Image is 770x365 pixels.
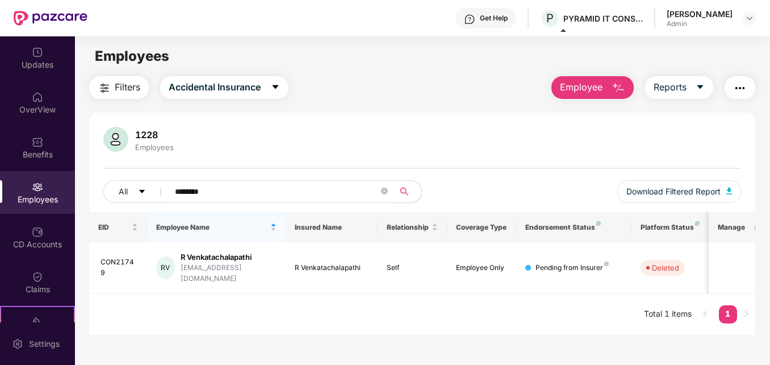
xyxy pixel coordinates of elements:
[89,212,147,243] th: EID
[447,212,516,243] th: Coverage Type
[181,263,277,284] div: [EMAIL_ADDRESS][DOMAIN_NAME]
[32,271,43,283] img: svg+xml;base64,PHN2ZyBpZD0iQ2xhaW0iIHhtbG5zPSJodHRwOi8vd3d3LnczLm9yZy8yMDAwL3N2ZyIgd2lkdGg9IjIwIi...
[119,185,128,198] span: All
[95,48,169,64] span: Employees
[160,76,288,99] button: Accidental Insurancecaret-down
[743,310,750,317] span: right
[115,80,140,94] span: Filters
[617,180,741,203] button: Download Filtered Report
[394,180,422,203] button: search
[695,221,700,226] img: svg+xml;base64,PHN2ZyB4bWxucz0iaHR0cDovL3d3dy53My5vcmcvMjAwMC9zdmciIHdpZHRoPSI4IiBoZWlnaHQ9IjgiIH...
[652,262,679,273] div: Deleted
[103,127,128,152] img: svg+xml;base64,PHN2ZyB4bWxucz0iaHR0cDovL3d3dy53My5vcmcvMjAwMC9zdmciIHhtbG5zOnhsaW5rPSJodHRwOi8vd3...
[667,19,733,28] div: Admin
[645,76,713,99] button: Reportscaret-down
[726,188,732,194] img: svg+xml;base64,PHN2ZyB4bWxucz0iaHR0cDovL3d3dy53My5vcmcvMjAwMC9zdmciIHhtbG5zOnhsaW5rPSJodHRwOi8vd3...
[32,47,43,58] img: svg+xml;base64,PHN2ZyBpZD0iVXBkYXRlZCIgeG1sbnM9Imh0dHA6Ly93d3cudzMub3JnLzIwMDAvc3ZnIiB3aWR0aD0iMj...
[464,14,475,25] img: svg+xml;base64,PHN2ZyBpZD0iSGVscC0zMngzMiIgeG1sbnM9Imh0dHA6Ly93d3cudzMub3JnLzIwMDAvc3ZnIiB3aWR0aD...
[709,212,755,243] th: Manage
[667,9,733,19] div: [PERSON_NAME]
[525,223,622,232] div: Endorsement Status
[641,223,703,232] div: Platform Status
[560,80,602,94] span: Employee
[696,82,705,93] span: caret-down
[133,129,176,140] div: 1228
[535,263,609,273] div: Pending from Insurer
[626,185,721,198] span: Download Filtered Report
[181,252,277,263] div: R Venkatachalapathi
[644,305,692,323] li: Total 1 items
[295,263,369,273] div: R Venkatachalapathi
[737,305,755,323] button: right
[32,136,43,148] img: svg+xml;base64,PHN2ZyBpZD0iQmVuZWZpdHMiIHhtbG5zPSJodHRwOi8vd3d3LnczLm9yZy8yMDAwL3N2ZyIgd2lkdGg9Ij...
[169,80,261,94] span: Accidental Insurance
[378,212,447,243] th: Relationship
[480,14,508,23] div: Get Help
[394,187,416,196] span: search
[156,256,175,279] div: RV
[719,305,737,322] a: 1
[32,181,43,193] img: svg+xml;base64,PHN2ZyBpZD0iRW1wbG95ZWVzIiB4bWxucz0iaHR0cDovL3d3dy53My5vcmcvMjAwMC9zdmciIHdpZHRoPS...
[654,80,687,94] span: Reports
[551,76,634,99] button: Employee
[133,143,176,152] div: Employees
[381,188,388,194] span: close-circle
[719,305,737,323] li: 1
[596,221,601,226] img: svg+xml;base64,PHN2ZyB4bWxucz0iaHR0cDovL3d3dy53My5vcmcvMjAwMC9zdmciIHdpZHRoPSI4IiBoZWlnaHQ9IjgiIH...
[12,338,23,350] img: svg+xml;base64,PHN2ZyBpZD0iU2V0dGluZy0yMHgyMCIgeG1sbnM9Imh0dHA6Ly93d3cudzMub3JnLzIwMDAvc3ZnIiB3aW...
[89,76,149,99] button: Filters
[14,11,87,26] img: New Pazcare Logo
[381,186,388,197] span: close-circle
[156,223,268,232] span: Employee Name
[32,92,43,103] img: svg+xml;base64,PHN2ZyBpZD0iSG9tZSIgeG1sbnM9Imh0dHA6Ly93d3cudzMub3JnLzIwMDAvc3ZnIiB3aWR0aD0iMjAiIG...
[286,212,378,243] th: Insured Name
[696,305,714,323] button: left
[98,81,111,95] img: svg+xml;base64,PHN2ZyB4bWxucz0iaHR0cDovL3d3dy53My5vcmcvMjAwMC9zdmciIHdpZHRoPSIyNCIgaGVpZ2h0PSIyNC...
[546,11,554,25] span: P
[103,180,173,203] button: Allcaret-down
[745,14,754,23] img: svg+xml;base64,PHN2ZyBpZD0iRHJvcGRvd24tMzJ4MzIiIHhtbG5zPSJodHRwOi8vd3d3LnczLm9yZy8yMDAwL3N2ZyIgd2...
[733,81,747,95] img: svg+xml;base64,PHN2ZyB4bWxucz0iaHR0cDovL3d3dy53My5vcmcvMjAwMC9zdmciIHdpZHRoPSIyNCIgaGVpZ2h0PSIyNC...
[563,13,643,24] div: PYRAMID IT CONSULTING PRIVATE LIMITED
[387,263,438,273] div: Self
[737,305,755,323] li: Next Page
[696,305,714,323] li: Previous Page
[456,263,507,273] div: Employee Only
[702,310,709,317] span: left
[604,262,609,266] img: svg+xml;base64,PHN2ZyB4bWxucz0iaHR0cDovL3d3dy53My5vcmcvMjAwMC9zdmciIHdpZHRoPSI4IiBoZWlnaHQ9IjgiIH...
[32,316,43,327] img: svg+xml;base64,PHN2ZyB4bWxucz0iaHR0cDovL3d3dy53My5vcmcvMjAwMC9zdmciIHdpZHRoPSIyMSIgaGVpZ2h0PSIyMC...
[138,188,146,197] span: caret-down
[612,81,625,95] img: svg+xml;base64,PHN2ZyB4bWxucz0iaHR0cDovL3d3dy53My5vcmcvMjAwMC9zdmciIHhtbG5zOnhsaW5rPSJodHRwOi8vd3...
[101,257,138,279] div: CON21749
[26,338,63,350] div: Settings
[32,226,43,238] img: svg+xml;base64,PHN2ZyBpZD0iQ0RfQWNjb3VudHMiIGRhdGEtbmFtZT0iQ0QgQWNjb3VudHMiIHhtbG5zPSJodHRwOi8vd3...
[387,223,429,232] span: Relationship
[271,82,280,93] span: caret-down
[98,223,129,232] span: EID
